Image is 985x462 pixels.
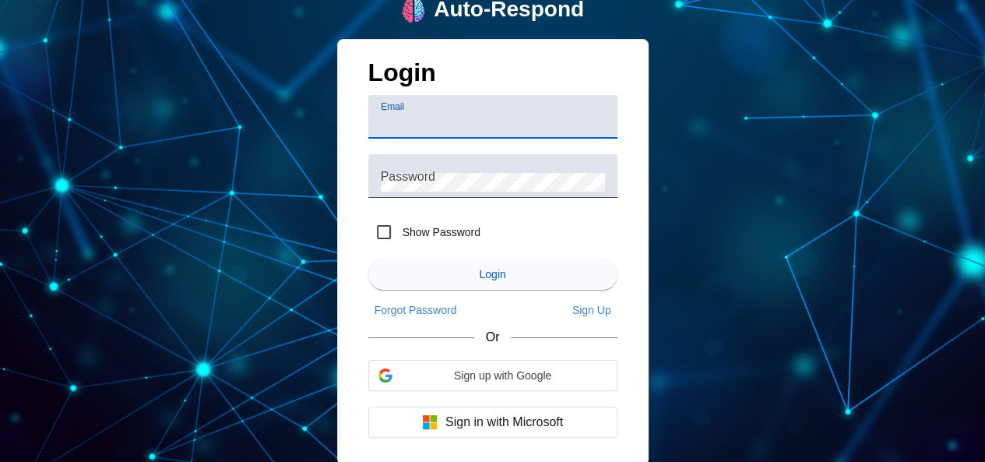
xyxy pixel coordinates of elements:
div: Sign up with Google [368,360,617,391]
label: Show Password [399,224,480,240]
button: Login [368,259,617,290]
img: Microsoft logo [422,414,438,430]
button: Sign in with Microsoft [368,407,617,438]
span: Sign Up [572,304,611,316]
mat-label: Password [381,169,435,182]
h1: Login [368,58,617,95]
span: Or [486,330,500,344]
mat-label: Email [381,101,404,111]
span: Login [479,268,505,280]
span: Forgot Password [375,304,457,316]
span: Sign up with Google [399,369,607,382]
